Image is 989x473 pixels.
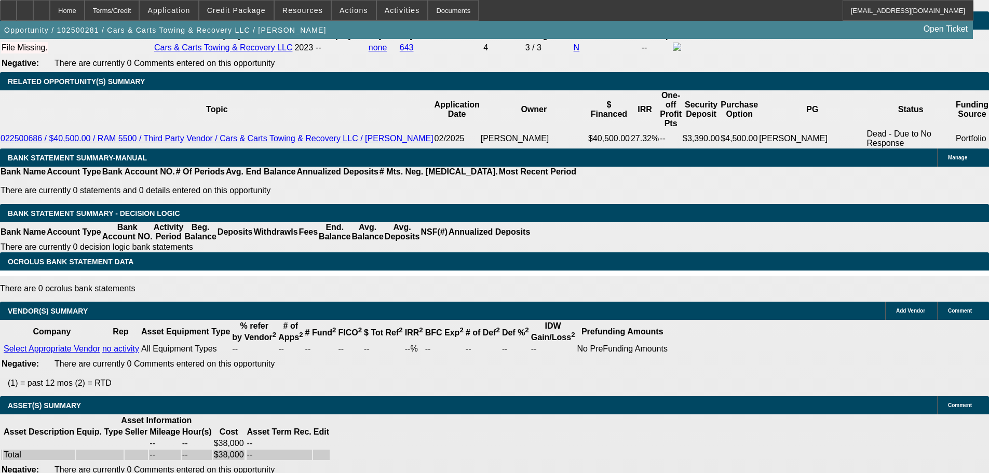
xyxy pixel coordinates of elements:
span: Comment [948,308,972,314]
td: 27.32% [630,129,659,148]
a: Select Appropriate Vendor [4,344,100,353]
th: IRR [630,90,659,129]
th: End. Balance [318,222,351,242]
th: Edit [313,427,330,437]
b: Asset Description [4,427,74,436]
td: -- [149,438,181,449]
span: Add Vendor [896,308,925,314]
span: ASSET(S) SUMMARY [8,401,81,410]
b: Cost [220,427,238,436]
b: $ Tot Ref [364,328,403,337]
th: Account Type [46,222,102,242]
td: -- [247,438,312,449]
b: Asset Term Rec. [247,427,311,436]
td: -- [337,344,362,354]
b: Negative: [2,359,39,368]
button: Credit Package [199,1,274,20]
th: Account Type [46,167,102,177]
td: All Equipment Types [141,344,231,354]
button: Actions [332,1,376,20]
sup: 2 [525,326,529,334]
th: Bank Account NO. [102,167,175,177]
span: OCROLUS BANK STATEMENT DATA [8,258,133,266]
b: Seller [125,427,148,436]
th: Avg. Deposits [384,222,421,242]
a: 643 [400,43,414,52]
th: Deposits [217,222,253,242]
sup: 2 [496,326,499,334]
b: Negative: [2,59,39,67]
td: -- [149,450,181,460]
span: Application [147,6,190,15]
sup: 2 [459,326,463,334]
td: [PERSON_NAME] [758,129,866,148]
button: Activities [377,1,428,20]
button: Application [140,1,198,20]
sup: 2 [299,331,303,339]
td: $3,390.00 [682,129,720,148]
span: RELATED OPPORTUNITY(S) SUMMARY [8,77,145,86]
td: $4,500.00 [720,129,758,148]
th: Annualized Deposits [296,167,378,177]
th: NSF(#) [420,222,448,242]
span: Bank Statement Summary - Decision Logic [8,209,180,218]
span: Resources [282,6,323,15]
a: none [369,43,387,52]
td: [PERSON_NAME] [480,129,588,148]
span: -- [316,43,321,52]
span: There are currently 0 Comments entered on this opportunity [55,359,275,368]
b: Company [33,327,71,336]
span: There are currently 0 Comments entered on this opportunity [55,59,275,67]
td: -- [531,344,576,354]
td: -- [278,344,303,354]
span: VENDOR(S) SUMMARY [8,307,88,315]
th: Most Recent Period [498,167,577,177]
sup: 2 [332,326,336,334]
p: There are currently 0 statements and 0 details entered on this opportunity [1,186,576,195]
th: Activity Period [153,222,184,242]
th: Security Deposit [682,90,720,129]
sup: 2 [273,331,276,339]
b: % refer by Vendor [232,321,276,342]
th: Avg. End Balance [225,167,296,177]
td: -- [247,450,312,460]
td: --% [404,344,424,354]
span: Actions [340,6,368,15]
th: Funding Source [955,90,989,129]
span: Comment [948,402,972,408]
th: PG [758,90,866,129]
td: $38,000 [213,438,245,449]
div: 3 / 3 [525,43,572,52]
td: -- [182,450,212,460]
td: -- [502,344,530,354]
td: $38,000 [213,450,245,460]
p: (1) = past 12 mos (2) = RTD [8,379,989,388]
sup: 2 [419,326,423,334]
th: Bank Account NO. [102,222,153,242]
b: Asset Information [121,416,192,425]
td: -- [659,129,682,148]
th: Fees [299,222,318,242]
b: Hour(s) [182,427,212,436]
sup: 2 [399,326,402,334]
th: # Mts. Neg. [MEDICAL_DATA]. [379,167,498,177]
th: Avg. Balance [351,222,384,242]
b: IRR [405,328,423,337]
th: Equip. Type [76,427,123,437]
td: $40,500.00 [588,129,630,148]
b: IDW Gain/Loss [531,321,575,342]
span: BANK STATEMENT SUMMARY-MANUAL [8,154,147,162]
th: Beg. Balance [184,222,216,242]
div: File Missing. [2,43,48,52]
span: Credit Package [207,6,266,15]
th: One-off Profit Pts [659,90,682,129]
a: no activity [102,344,139,353]
th: Asset Term Recommendation [247,427,312,437]
div: No PreFunding Amounts [577,344,668,354]
td: -- [641,42,671,53]
sup: 2 [571,331,575,339]
th: Purchase Option [720,90,758,129]
td: 2023 [294,42,314,53]
td: -- [425,344,464,354]
a: Cars & Carts Towing & Recovery LLC [154,43,292,52]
